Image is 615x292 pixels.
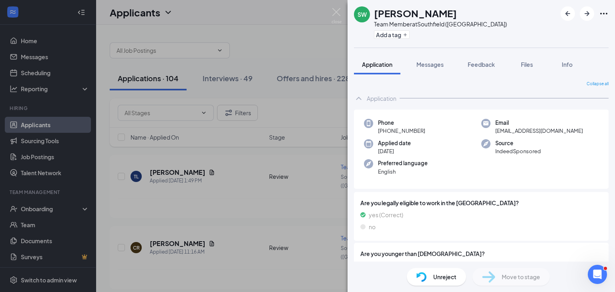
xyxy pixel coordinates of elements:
span: Move to stage [502,272,540,281]
span: Yes [369,261,379,270]
svg: ArrowRight [582,9,592,18]
div: SW [358,10,367,18]
svg: ChevronUp [354,94,364,103]
span: Unreject [433,272,456,281]
div: Team Member at Southfield ([GEOGRAPHIC_DATA]) [374,20,507,28]
svg: Ellipses [599,9,609,18]
iframe: Intercom live chat [588,265,607,284]
span: Are you legally eligible to work in the [GEOGRAPHIC_DATA]? [360,198,602,207]
span: Files [521,61,533,68]
span: Are you younger than [DEMOGRAPHIC_DATA]? [360,249,485,258]
span: [DATE] [378,147,411,155]
svg: Plus [403,32,408,37]
span: [EMAIL_ADDRESS][DOMAIN_NAME] [495,127,583,135]
button: ArrowRight [580,6,594,21]
span: Applied date [378,139,411,147]
svg: ArrowLeftNew [563,9,573,18]
span: Feedback [468,61,495,68]
button: PlusAdd a tag [374,30,410,39]
span: Application [362,61,392,68]
span: yes (Correct) [369,210,403,219]
button: ArrowLeftNew [561,6,575,21]
span: Collapse all [587,81,609,87]
span: Preferred language [378,159,428,167]
span: no [369,222,376,231]
span: Email [495,119,583,127]
span: Info [562,61,573,68]
span: IndeedSponsored [495,147,541,155]
span: Messages [416,61,444,68]
div: Application [367,94,396,102]
span: [PHONE_NUMBER] [378,127,425,135]
span: Phone [378,119,425,127]
span: Source [495,139,541,147]
span: English [378,168,428,176]
h1: [PERSON_NAME] [374,6,457,20]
